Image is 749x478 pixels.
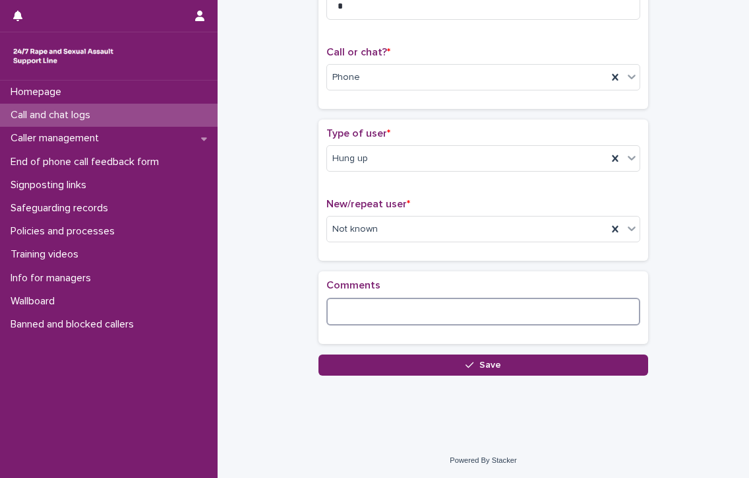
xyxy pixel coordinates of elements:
[5,202,119,215] p: Safeguarding records
[5,156,169,168] p: End of phone call feedback form
[332,152,368,166] span: Hung up
[5,272,102,285] p: Info for managers
[326,47,390,57] span: Call or chat?
[5,86,72,98] p: Homepage
[326,280,380,290] span: Comments
[326,199,410,209] span: New/repeat user
[5,225,125,238] p: Policies and processes
[450,456,516,464] a: Powered By Stacker
[5,109,101,121] p: Call and chat logs
[5,132,109,145] p: Caller management
[332,222,378,236] span: Not known
[11,43,116,69] img: rhQMoQhaT3yELyF149Cw
[5,179,97,191] p: Signposting links
[332,71,360,85] span: Phone
[326,128,390,139] span: Type of user
[5,248,89,261] p: Training videos
[5,295,65,308] p: Wallboard
[479,360,501,370] span: Save
[318,355,648,376] button: Save
[5,318,144,331] p: Banned and blocked callers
